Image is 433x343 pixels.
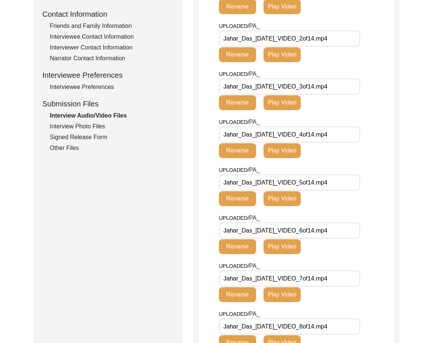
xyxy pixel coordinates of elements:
[219,47,256,62] button: Rename
[219,167,249,173] span: UPLOADED/
[50,54,173,63] div: Narrator Contact Information
[219,239,256,254] button: Rename
[219,215,249,221] span: UPLOADED/
[219,23,249,29] span: UPLOADED/
[249,23,260,29] span: PA_
[219,119,249,125] span: UPLOADED/
[219,287,256,302] button: Rename
[50,133,173,142] div: Signed Release Form
[249,119,260,125] span: PA_
[219,143,256,158] button: Rename
[50,32,173,41] div: Interviewee Contact Information
[219,263,249,269] span: UPLOADED/
[50,122,173,131] div: Interview Photo Files
[42,9,173,20] div: Contact Information
[264,143,301,158] button: Play Video
[219,71,249,77] span: UPLOADED/
[249,215,260,221] span: PA_
[264,191,301,206] button: Play Video
[264,239,301,254] button: Play Video
[264,95,301,110] button: Play Video
[42,98,173,109] div: Submission Files
[249,311,260,317] span: PA_
[264,47,301,62] button: Play Video
[249,71,260,77] span: PA_
[219,311,249,317] span: UPLOADED/
[219,191,256,206] button: Rename
[50,144,173,153] div: Other Files
[50,83,173,92] div: Interviewee Preferences
[50,43,173,52] div: Interviewer Contact Information
[264,287,301,302] button: Play Video
[50,22,173,31] div: Friends and Family Information
[219,95,256,110] button: Rename
[249,167,260,173] span: PA_
[50,111,173,120] div: Interview Audio/Video Files
[249,263,260,269] span: PA_
[42,70,173,81] div: Interviewee Preferences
